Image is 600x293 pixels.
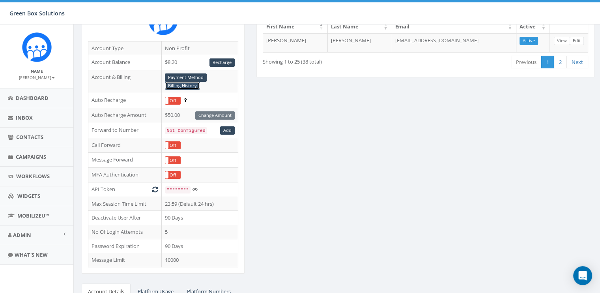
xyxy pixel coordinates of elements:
td: Message Limit [88,253,162,267]
td: Non Profit [162,41,238,55]
div: Showing 1 to 25 (38 total) [263,55,391,66]
small: Name [31,68,43,74]
td: Password Expiration [88,239,162,253]
td: Call Forward [88,138,162,153]
th: Last Name: activate to sort column ascending [328,20,392,34]
td: 90 Days [162,211,238,225]
td: Forward to Number [88,123,162,138]
td: MFA Authentication [88,167,162,182]
label: Off [165,171,180,178]
td: Deactivate User After [88,211,162,225]
div: OnOff [165,141,180,149]
span: Green Box Solutions [9,9,65,17]
div: OnOff [165,97,180,105]
td: $8.20 [162,55,238,70]
td: 23:59 (Default 24 hrs) [162,197,238,211]
td: Account Balance [88,55,162,70]
td: No Of Login Attempts [88,225,162,239]
a: Next [566,56,588,69]
span: MobilizeU™ [17,212,49,219]
img: Rally_Corp_Icon.png [22,32,52,62]
a: Billing History [165,82,200,90]
td: Max Session Time Limit [88,197,162,211]
td: [PERSON_NAME] [328,33,392,52]
span: Admin [13,231,31,239]
label: Off [165,97,180,104]
th: First Name: activate to sort column descending [263,20,327,34]
th: Email: activate to sort column ascending [392,20,516,34]
label: Off [165,142,180,149]
div: OnOff [165,156,180,164]
td: $50.00 [162,108,238,123]
span: Dashboard [16,94,49,101]
td: [EMAIL_ADDRESS][DOMAIN_NAME] [392,33,516,52]
span: Enable to prevent campaign failure. [184,96,187,103]
td: Message Forward [88,153,162,168]
i: Generate New Token [152,187,158,192]
small: [PERSON_NAME] [19,75,55,80]
div: OnOff [165,171,180,179]
span: Workflows [16,173,50,180]
a: Edit [570,37,584,45]
td: Account & Billing [88,70,162,93]
span: Campaigns [16,153,46,160]
td: Auto Recharge [88,93,162,108]
td: Account Type [88,41,162,55]
td: [PERSON_NAME] [263,33,327,52]
a: 1 [541,56,554,69]
a: Add [220,126,235,135]
a: Active [520,37,538,45]
td: Auto Recharge Amount [88,108,162,123]
span: Widgets [17,192,40,199]
a: View [554,37,570,45]
th: Active: activate to sort column ascending [516,20,550,34]
span: Inbox [16,114,33,121]
span: Contacts [16,133,43,141]
label: Off [165,157,180,164]
div: Open Intercom Messenger [573,266,592,285]
td: 10000 [162,253,238,267]
a: 2 [554,56,567,69]
a: [PERSON_NAME] [19,73,55,81]
td: API Token [88,182,162,197]
td: 90 Days [162,239,238,253]
a: Recharge [209,58,235,67]
a: Payment Method [165,73,207,82]
a: Previous [511,56,542,69]
code: Not Configured [165,127,207,134]
span: What's New [15,251,48,258]
td: 5 [162,225,238,239]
